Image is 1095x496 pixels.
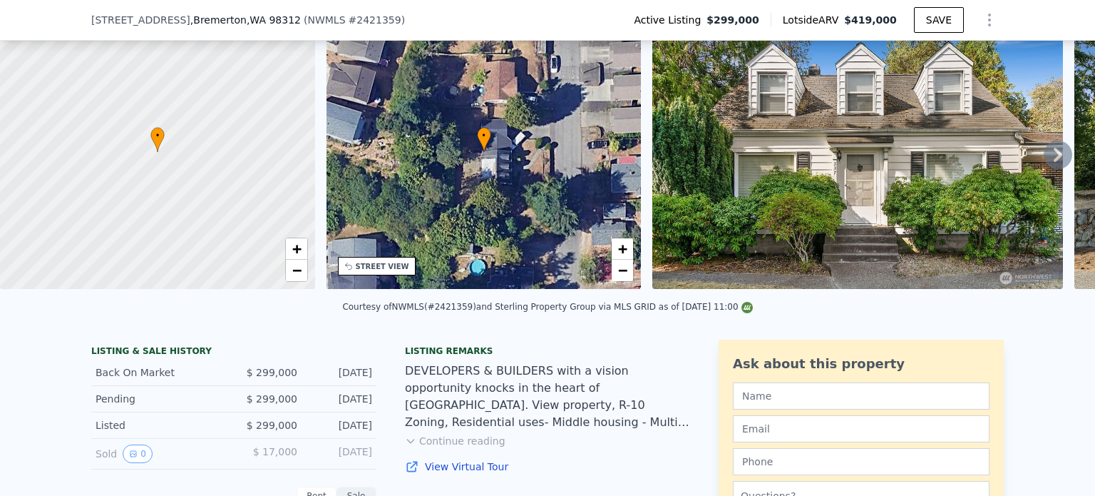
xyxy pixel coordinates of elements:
div: [DATE] [309,365,372,380]
span: Lotside ARV [783,13,844,27]
span: + [292,240,301,258]
div: Listed [96,418,222,432]
a: View Virtual Tour [405,460,690,474]
span: Active Listing [634,13,706,27]
div: • [150,127,165,152]
input: Name [733,383,989,410]
img: NWMLS Logo [741,302,753,313]
input: Phone [733,448,989,475]
div: Ask about this property [733,354,989,374]
a: Zoom out [286,260,307,281]
div: [DATE] [309,418,372,432]
span: $299,000 [706,13,759,27]
a: Zoom out [612,260,633,281]
div: ( ) [304,13,405,27]
div: Listing remarks [405,345,690,357]
span: $419,000 [844,14,897,26]
span: $ 299,000 [247,420,297,431]
div: [DATE] [309,445,372,463]
div: Courtesy of NWMLS (#2421359) and Sterling Property Group via MLS GRID as of [DATE] 11:00 [342,302,752,312]
span: [STREET_ADDRESS] [91,13,190,27]
img: Sale: 169667004 Parcel: 102167226 [652,15,1063,289]
a: Zoom in [286,238,307,260]
span: • [477,129,491,142]
div: [DATE] [309,392,372,406]
button: SAVE [914,7,964,33]
div: DEVELOPERS & BUILDERS with a vision opportunity knocks in the heart of [GEOGRAPHIC_DATA]. View pr... [405,363,690,431]
span: , WA 98312 [247,14,301,26]
div: STREET VIEW [356,261,409,272]
div: • [477,127,491,152]
button: View historical data [123,445,153,463]
span: $ 299,000 [247,367,297,378]
div: LISTING & SALE HISTORY [91,345,376,360]
span: − [618,261,627,279]
span: − [292,261,301,279]
span: $ 299,000 [247,393,297,405]
span: # 2421359 [349,14,401,26]
span: + [618,240,627,258]
span: • [150,129,165,142]
span: $ 17,000 [253,446,297,457]
div: Sold [96,445,222,463]
span: NWMLS [307,14,345,26]
div: Back On Market [96,365,222,380]
input: Email [733,415,989,442]
a: Zoom in [612,238,633,260]
button: Continue reading [405,434,505,448]
button: Show Options [975,6,1004,34]
span: , Bremerton [190,13,301,27]
div: Pending [96,392,222,406]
